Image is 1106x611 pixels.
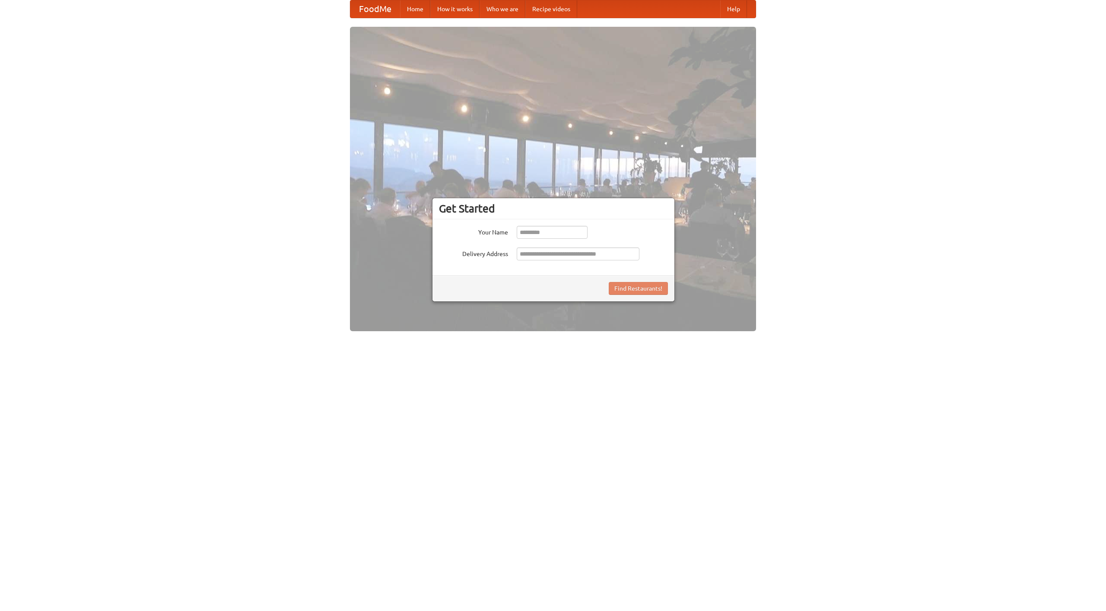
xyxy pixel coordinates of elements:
label: Your Name [439,226,508,237]
label: Delivery Address [439,247,508,258]
a: Home [400,0,430,18]
a: Help [720,0,747,18]
h3: Get Started [439,202,668,215]
button: Find Restaurants! [609,282,668,295]
a: FoodMe [350,0,400,18]
a: Recipe videos [525,0,577,18]
a: Who we are [480,0,525,18]
a: How it works [430,0,480,18]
